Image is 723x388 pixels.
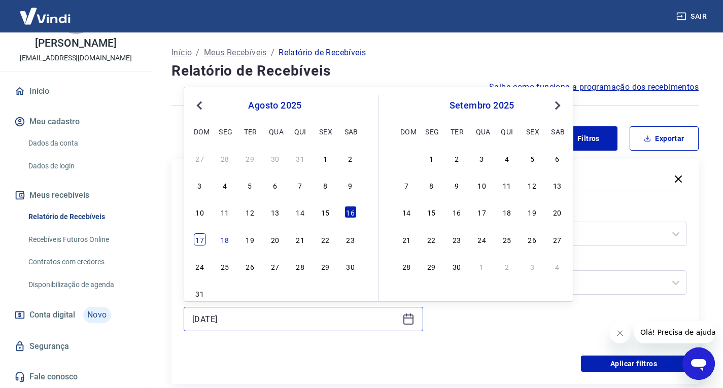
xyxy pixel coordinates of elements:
div: Choose domingo, 31 de agosto de 2025 [400,152,412,164]
div: Choose quarta-feira, 20 de agosto de 2025 [269,233,281,245]
div: dom [400,125,412,137]
div: Choose terça-feira, 16 de setembro de 2025 [451,206,463,218]
div: Choose quinta-feira, 21 de agosto de 2025 [294,233,306,245]
h4: Relatório de Recebíveis [171,61,699,81]
div: Choose segunda-feira, 22 de setembro de 2025 [425,233,437,245]
a: Saiba como funciona a programação dos recebimentos [489,81,699,93]
iframe: Mensagem da empresa [634,321,715,343]
div: Choose quinta-feira, 31 de julho de 2025 [294,152,306,164]
div: Choose terça-feira, 29 de julho de 2025 [244,152,256,164]
button: Meu cadastro [12,111,140,133]
div: Choose sábado, 27 de setembro de 2025 [551,233,563,245]
div: qua [476,125,488,137]
div: Choose sexta-feira, 8 de agosto de 2025 [319,179,331,191]
div: Choose quarta-feira, 10 de setembro de 2025 [476,179,488,191]
div: Choose domingo, 14 de setembro de 2025 [400,206,412,218]
iframe: Fechar mensagem [610,323,630,343]
button: Filtros [548,126,617,151]
div: Choose sábado, 23 de agosto de 2025 [345,233,357,245]
div: Choose sexta-feira, 19 de setembro de 2025 [526,206,538,218]
div: qui [501,125,513,137]
span: Olá! Precisa de ajuda? [6,7,85,15]
div: sex [526,125,538,137]
div: Choose domingo, 28 de setembro de 2025 [400,260,412,272]
a: Disponibilização de agenda [24,274,140,295]
div: dom [194,125,206,137]
div: Choose quarta-feira, 13 de agosto de 2025 [269,206,281,218]
div: Choose terça-feira, 2 de setembro de 2025 [451,152,463,164]
div: Choose quarta-feira, 27 de agosto de 2025 [269,260,281,272]
div: seg [425,125,437,137]
div: Choose sexta-feira, 12 de setembro de 2025 [526,179,538,191]
div: Choose segunda-feira, 18 de agosto de 2025 [219,233,231,245]
div: Choose segunda-feira, 28 de julho de 2025 [219,152,231,164]
input: Data final [192,311,398,327]
p: [PERSON_NAME] [35,38,116,49]
a: Início [171,47,192,59]
div: Choose segunda-feira, 25 de agosto de 2025 [219,260,231,272]
div: Choose quinta-feira, 28 de agosto de 2025 [294,260,306,272]
div: Choose quarta-feira, 3 de setembro de 2025 [269,287,281,299]
div: Choose segunda-feira, 8 de setembro de 2025 [425,179,437,191]
div: Choose terça-feira, 26 de agosto de 2025 [244,260,256,272]
p: [EMAIL_ADDRESS][DOMAIN_NAME] [20,53,132,63]
div: Choose segunda-feira, 1 de setembro de 2025 [219,287,231,299]
div: sab [345,125,357,137]
button: Aplicar filtros [581,356,686,372]
div: Choose domingo, 24 de agosto de 2025 [194,260,206,272]
a: Recebíveis Futuros Online [24,229,140,250]
div: Choose quarta-feira, 24 de setembro de 2025 [476,233,488,245]
div: Choose segunda-feira, 1 de setembro de 2025 [425,152,437,164]
p: / [271,47,274,59]
span: Conta digital [29,308,75,322]
div: Choose domingo, 21 de setembro de 2025 [400,233,412,245]
div: Choose sexta-feira, 26 de setembro de 2025 [526,233,538,245]
div: Choose domingo, 31 de agosto de 2025 [194,287,206,299]
div: Choose quinta-feira, 2 de outubro de 2025 [501,260,513,272]
button: Exportar [630,126,699,151]
button: Next Month [552,99,564,112]
div: Choose quinta-feira, 4 de setembro de 2025 [501,152,513,164]
div: Choose segunda-feira, 15 de setembro de 2025 [425,206,437,218]
div: Choose sexta-feira, 5 de setembro de 2025 [526,152,538,164]
div: Choose terça-feira, 2 de setembro de 2025 [244,287,256,299]
img: Vindi [12,1,78,31]
div: Choose sexta-feira, 22 de agosto de 2025 [319,233,331,245]
div: setembro 2025 [399,99,565,112]
div: Choose domingo, 7 de setembro de 2025 [400,179,412,191]
div: Choose quarta-feira, 3 de setembro de 2025 [476,152,488,164]
div: Choose terça-feira, 19 de agosto de 2025 [244,233,256,245]
a: Meus Recebíveis [204,47,267,59]
a: Início [12,80,140,102]
div: Choose quinta-feira, 7 de agosto de 2025 [294,179,306,191]
div: month 2025-09 [399,151,565,273]
div: Choose domingo, 27 de julho de 2025 [194,152,206,164]
button: Meus recebíveis [12,184,140,206]
div: Choose sábado, 6 de setembro de 2025 [345,287,357,299]
p: / [196,47,199,59]
div: ter [244,125,256,137]
div: Choose domingo, 17 de agosto de 2025 [194,233,206,245]
a: Relatório de Recebíveis [24,206,140,227]
div: Choose quarta-feira, 17 de setembro de 2025 [476,206,488,218]
div: Choose sábado, 2 de agosto de 2025 [345,152,357,164]
div: Choose sábado, 6 de setembro de 2025 [551,152,563,164]
button: Sair [674,7,711,26]
a: Contratos com credores [24,252,140,272]
div: Choose sábado, 9 de agosto de 2025 [345,179,357,191]
div: Choose quinta-feira, 4 de setembro de 2025 [294,287,306,299]
div: Choose sexta-feira, 29 de agosto de 2025 [319,260,331,272]
div: Choose segunda-feira, 29 de setembro de 2025 [425,260,437,272]
a: Dados da conta [24,133,140,154]
p: Relatório de Recebíveis [279,47,366,59]
div: Choose terça-feira, 5 de agosto de 2025 [244,179,256,191]
div: Choose quinta-feira, 18 de setembro de 2025 [501,206,513,218]
div: Choose quarta-feira, 6 de agosto de 2025 [269,179,281,191]
div: Choose sexta-feira, 5 de setembro de 2025 [319,287,331,299]
div: Choose domingo, 3 de agosto de 2025 [194,179,206,191]
div: ter [451,125,463,137]
div: Choose sábado, 30 de agosto de 2025 [345,260,357,272]
div: Choose sábado, 16 de agosto de 2025 [345,206,357,218]
div: Choose sábado, 4 de outubro de 2025 [551,260,563,272]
